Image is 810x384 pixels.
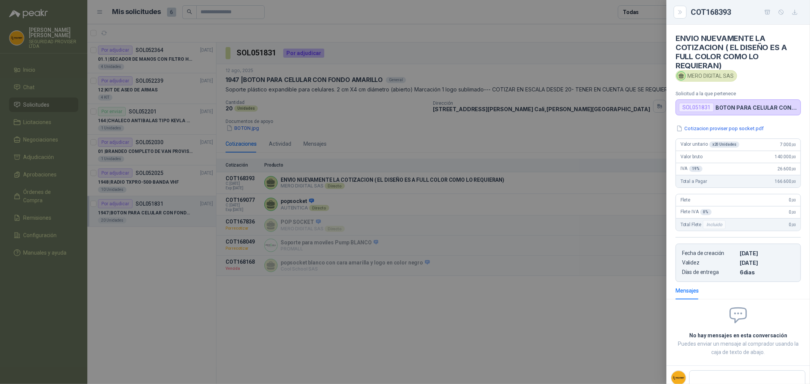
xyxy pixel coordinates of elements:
span: Total a Pagar [681,179,707,184]
div: MERO DIGITAL SAS [676,70,737,82]
span: ,00 [791,167,796,171]
p: [DATE] [740,260,794,266]
span: 0 [789,209,796,215]
button: Cotizacion proviser pop socket.pdf [676,124,764,132]
p: Solicitud a la que pertenece [676,91,801,96]
span: 0 [789,197,796,203]
p: Validez [682,260,737,266]
span: 26.600 [777,166,796,172]
span: ,00 [791,155,796,159]
span: 0 [789,222,796,227]
p: Días de entrega [682,269,737,275]
div: x 20 Unidades [709,142,739,148]
span: ,00 [791,198,796,202]
div: SOL051831 [679,103,714,112]
span: 7.000 [780,142,796,147]
p: BOTON PARA CELULAR CON FONDO AMARILLO [715,104,797,111]
p: Fecha de creación [682,250,737,257]
span: IVA [681,166,703,172]
span: ,00 [791,143,796,147]
div: 0 % [700,209,712,215]
p: Puedes enviar un mensaje al comprador usando la caja de texto de abajo. [676,340,801,356]
span: Flete IVA [681,209,712,215]
span: Flete [681,197,690,203]
div: 19 % [689,166,703,172]
h4: ENVIO NUEVAMENTE LA COTIZACION ( EL DISEÑO ES A FULL COLOR COMO LO REQUIERAN) [676,34,801,70]
span: ,00 [791,223,796,227]
div: Incluido [703,220,726,229]
span: Valor bruto [681,154,703,159]
p: 6 dias [740,269,794,275]
span: ,00 [791,179,796,184]
button: Close [676,8,685,17]
span: ,00 [791,210,796,214]
p: [DATE] [740,250,794,257]
span: 140.000 [775,154,796,159]
span: Valor unitario [681,142,739,148]
div: Mensajes [676,286,699,295]
span: 166.600 [775,179,796,184]
span: Total Flete [681,220,727,229]
h2: No hay mensajes en esta conversación [676,331,801,340]
div: COT168393 [691,6,801,18]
